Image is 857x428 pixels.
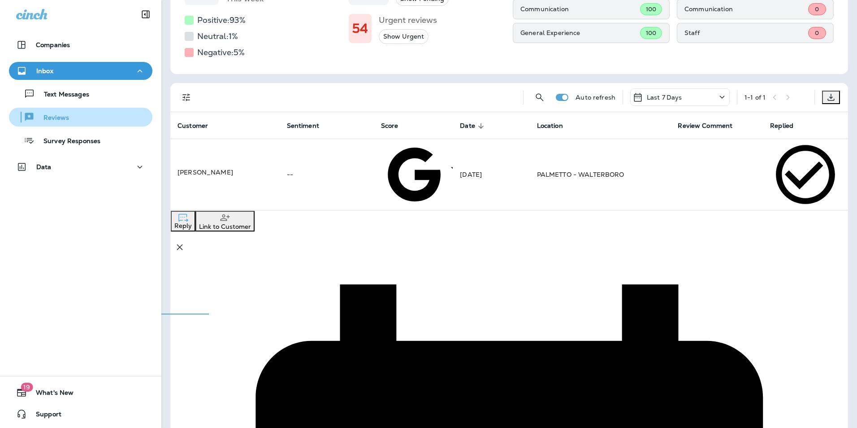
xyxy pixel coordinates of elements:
span: Date [460,122,487,130]
td: [DATE] [453,139,529,210]
span: Date [460,122,475,130]
button: Data [9,158,152,176]
span: Location [537,122,563,130]
button: Reviews [9,108,152,127]
button: Survey Responses [9,131,152,150]
span: Sentiment [287,122,319,130]
h5: Urgent reviews [379,13,437,27]
span: PALMETTO - WALTERBORO [537,170,624,179]
button: Export as CSV [822,91,840,104]
span: Sentiment [287,122,331,130]
span: Score [381,122,398,130]
span: Customer [177,122,208,130]
span: 100 [646,5,656,13]
h5: Positive: 93 % [197,13,246,27]
button: Search Reviews [531,88,549,106]
span: Replied [770,122,793,130]
h5: Neutral: 1 % [197,29,238,44]
span: Replied [770,122,805,130]
span: 5 Stars [446,170,770,178]
button: 19What's New [9,384,152,402]
button: Reply [171,211,195,231]
span: Review Comment [678,122,732,130]
span: 0 [815,29,819,37]
p: Communication [684,5,808,13]
p: Survey Responses [35,137,100,146]
span: Score [381,122,410,130]
span: 0 [815,5,819,13]
p: Companies [36,41,70,48]
button: Text Messages [9,84,152,103]
p: Text Messages [35,91,89,99]
span: 100 [646,29,656,37]
button: Inbox [9,62,152,80]
p: Data [36,163,52,170]
td: -- [280,139,374,210]
h1: 54 [352,21,368,36]
p: Auto refresh [576,94,615,101]
button: Support [9,405,152,423]
span: Support [27,411,61,421]
button: Companies [9,36,152,54]
p: Communication [520,5,640,13]
p: General Experience [520,29,640,36]
button: Collapse Sidebar [133,5,158,23]
p: Last 7 Days [647,94,682,101]
h5: Negative: 5 % [197,45,245,60]
button: Link to Customer [195,211,255,231]
button: Filters [177,88,195,106]
p: Staff [684,29,808,36]
div: 1 - 1 of 1 [744,94,766,101]
span: Review Comment [678,122,744,130]
p: Inbox [36,67,53,74]
span: What's New [27,389,74,400]
div: Click to view Customer Drawer [177,168,273,177]
p: [PERSON_NAME] [177,168,273,177]
span: Location [537,122,575,130]
span: 19 [21,383,33,392]
span: Customer [177,122,220,130]
p: Reviews [35,114,69,122]
button: Show Urgent [379,29,428,44]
